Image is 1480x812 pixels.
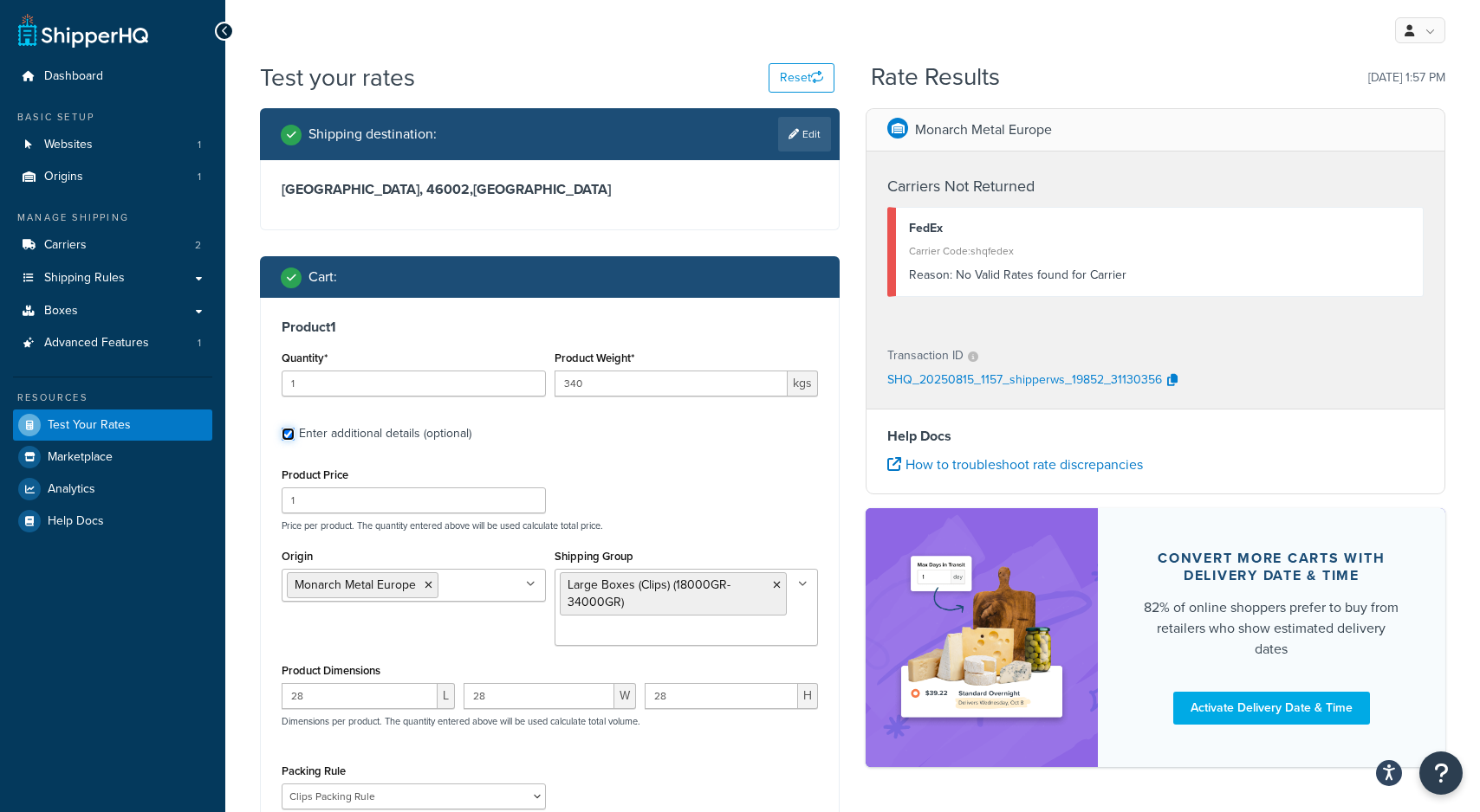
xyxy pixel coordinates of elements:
a: Advanced Features1 [13,327,212,359]
div: Manage Shipping [13,210,212,225]
div: Convert more carts with delivery date & time [1139,550,1404,584]
div: Basic Setup [13,110,212,125]
a: Help Docs [13,506,212,537]
h4: Help Docs [887,426,1424,447]
span: W [614,683,636,709]
h4: Carriers Not Returned [887,175,1424,198]
li: Carriers [13,229,212,261]
div: 82% of online shoppers prefer to buy from retailers who show estimated delivery dates [1139,597,1404,660]
a: Boxes [13,295,212,327]
span: Boxes [44,304,78,319]
span: 1 [198,170,201,184]
p: Monarch Metal Europe [915,118,1052,142]
h2: Rate Results [871,64,1000,91]
p: Dimensions per product. The quantity entered above will be used calculate total volume. [277,715,640,727]
span: Reason: [909,266,952,284]
input: 0.0 [282,371,546,396]
label: Packing Rule [282,764,346,777]
a: Dashboard [13,61,212,93]
div: Enter additional details (optional) [299,422,471,446]
span: H [798,683,818,709]
span: Help Docs [48,514,104,529]
p: Transaction ID [887,344,964,368]
div: Carrier Code: shqfedex [909,239,1410,263]
span: kgs [788,371,818,396]
h3: Product 1 [282,319,818,336]
div: FedEx [909,216,1410,241]
span: L [438,683,455,709]
li: Origins [13,161,212,193]
div: Resources [13,390,212,405]
p: Price per product. The quantity entered above will be used calculate total price. [277,519,822,532]
p: SHQ_20250815_1157_shipperws_19852_31130356 [887,368,1162,394]
button: Open Resource Center [1419,751,1463,795]
span: Marketplace [48,450,113,465]
a: Test Your Rates [13,409,212,441]
h2: Shipping destination : [308,126,437,142]
span: Advanced Features [44,336,149,351]
a: Shipping Rules [13,262,212,294]
h1: Test your rates [260,61,415,94]
span: Origins [44,170,83,184]
h2: Cart : [308,269,337,285]
a: Analytics [13,474,212,505]
span: Monarch Metal Europe [295,576,416,594]
a: Carriers2 [13,229,212,261]
button: Reset [769,63,834,93]
a: Edit [778,117,831,151]
label: Quantity* [282,351,328,364]
label: Product Price [282,468,348,481]
span: Shipping Rules [44,271,125,286]
label: Origin [282,550,313,563]
a: Activate Delivery Date & Time [1173,692,1370,725]
span: Test Your Rates [48,418,131,433]
li: Advanced Features [13,327,212,359]
span: 2 [195,238,201,253]
label: Shipping Group [555,550,633,563]
a: Origins1 [13,161,212,193]
p: [DATE] 1:57 PM [1368,66,1445,90]
span: Large Boxes (Clips) (18000GR-34000GR) [568,576,730,611]
li: Websites [13,129,212,161]
span: Websites [44,138,93,152]
span: Analytics [48,482,95,497]
a: Websites1 [13,129,212,161]
label: Product Dimensions [282,664,380,677]
span: 1 [198,138,201,152]
img: feature-image-ddt-36eae7f7280da8017bfb280eaccd9c446f90b1fe08728e4019434db127062ab4.png [892,534,1072,740]
a: How to troubleshoot rate discrepancies [887,454,1143,474]
input: 0.00 [555,371,789,396]
div: No Valid Rates found for Carrier [909,263,1410,287]
span: Carriers [44,238,87,253]
span: Dashboard [44,69,103,84]
h3: [GEOGRAPHIC_DATA], 46002 , [GEOGRAPHIC_DATA] [282,181,818,198]
input: Enter additional details (optional) [282,428,295,441]
span: 1 [198,336,201,351]
a: Marketplace [13,441,212,473]
label: Product Weight* [555,351,634,364]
